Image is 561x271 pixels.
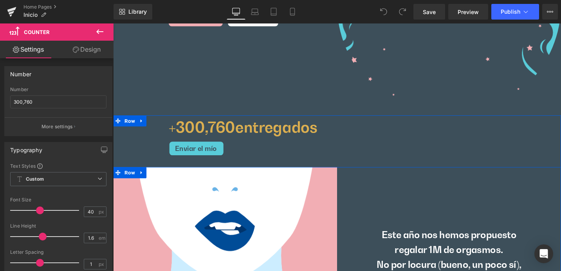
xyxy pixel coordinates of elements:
[542,4,558,20] button: More
[10,142,42,153] div: Typography
[283,4,302,20] a: Mobile
[10,197,106,203] div: Font Size
[99,209,105,214] span: px
[376,4,391,20] button: Undo
[458,8,479,16] span: Preview
[99,262,105,267] span: px
[65,128,110,136] span: Enviar el mío
[423,8,436,16] span: Save
[227,4,245,20] a: Desktop
[58,41,115,58] a: Design
[23,12,38,18] span: Inicio
[10,87,106,92] div: Number
[99,235,105,240] span: em
[10,66,31,77] div: Number
[41,123,73,130] p: More settings
[491,4,539,20] button: Publish
[59,124,117,140] a: Enviar el mío
[264,4,283,20] a: Tablet
[66,101,129,119] span: 300,760
[5,117,112,136] button: More settings
[10,152,25,164] span: Row
[501,9,520,15] span: Publish
[10,163,106,169] div: Text Styles
[534,244,553,263] div: Open Intercom Messenger
[128,8,147,15] span: Library
[448,4,488,20] a: Preview
[59,101,66,119] span: +
[10,223,106,229] div: Line Height
[25,97,35,109] a: Expand / Collapse
[23,4,114,10] a: Home Pages
[245,4,264,20] a: Laptop
[10,249,106,255] div: Letter Spacing
[268,216,442,247] p: Este año nos hemos propuesto regalar 1M de orgasmos.
[129,101,216,119] span: entregados
[26,176,44,183] b: Custom
[395,4,410,20] button: Redo
[114,4,152,20] a: New Library
[25,152,35,164] a: Expand / Collapse
[10,97,25,109] span: Row
[24,29,50,35] span: Counter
